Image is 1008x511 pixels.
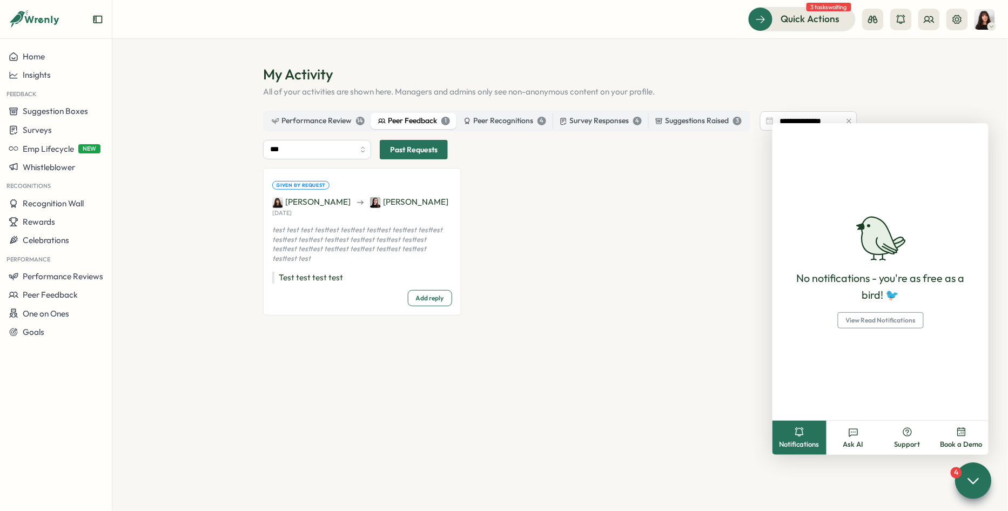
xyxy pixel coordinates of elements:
button: Past Requests [380,140,448,159]
div: Peer Recognitions [463,115,546,127]
span: Given by request [277,181,326,189]
span: Home [23,51,45,62]
span: Book a Demo [940,440,983,449]
div: Suggestions Raised [655,115,742,127]
p: [DATE] [272,210,292,217]
button: Expand sidebar [92,14,103,25]
span: [PERSON_NAME] [370,196,448,208]
span: Peer Feedback [23,290,78,300]
span: Goals [23,327,44,337]
span: NEW [78,144,100,153]
button: Add reply [408,290,452,306]
p: Test test test test [272,272,452,284]
h1: My Activity [263,65,857,84]
span: Suggestion Boxes [23,106,88,116]
span: Notifications [779,440,819,449]
div: 1 [441,117,450,125]
div: 4 [633,117,642,125]
div: Performance Review [272,115,365,127]
div: 14 [356,117,365,125]
div: Peer Feedback [378,115,450,127]
span: [PERSON_NAME] [272,196,351,208]
span: Whistleblower [23,162,75,172]
div: Survey Responses [560,115,642,127]
span: Insights [23,70,51,80]
button: Support [881,421,935,455]
div: 4 [951,467,962,479]
button: Book a Demo [935,421,989,455]
span: View Read Notifications [846,313,916,328]
button: View Read Notifications [838,312,924,328]
span: Support [895,440,920,449]
img: Kelly Rosa [975,9,995,30]
p: test test test testtest testtest testtest testtest testtest testtest testtest testtest testtest t... [272,225,452,263]
button: 4 [955,462,991,499]
p: No notifications - you're as free as a bird! 🐦 [785,270,976,304]
span: 3 tasks waiting [807,3,851,11]
span: Quick Actions [781,12,840,26]
span: Surveys [23,125,52,135]
img: Elena Ladushyna [370,197,381,208]
button: Ask AI [826,421,881,455]
span: Celebrations [23,235,69,245]
span: Add reply [416,291,444,306]
span: Recognition Wall [23,198,84,209]
img: Kelly Rosa [272,197,283,208]
span: Past Requests [390,140,438,159]
span: Emp Lifecycle [23,144,74,154]
div: 3 [733,117,742,125]
span: One on Ones [23,308,69,319]
div: 4 [537,117,546,125]
button: Quick Actions [748,7,856,31]
span: Ask AI [843,440,864,449]
span: Performance Reviews [23,271,103,281]
span: Rewards [23,217,55,227]
p: All of your activities are shown here. Managers and admins only see non-anonymous content on your... [263,86,857,98]
button: Notifications [772,421,826,455]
